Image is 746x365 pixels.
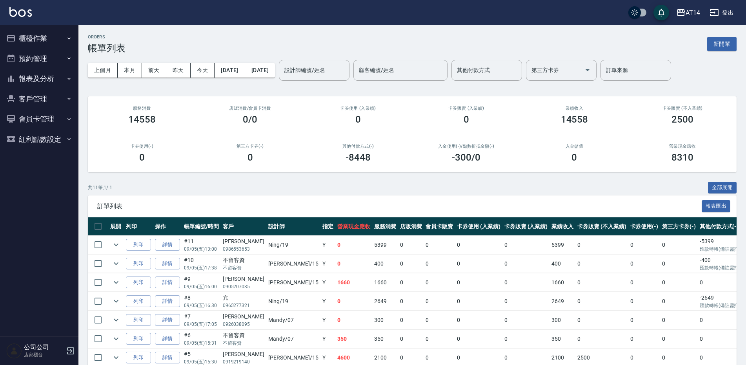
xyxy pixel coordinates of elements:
[628,255,660,273] td: 0
[372,330,398,348] td: 350
[3,109,75,129] button: 會員卡管理
[155,276,180,289] a: 詳情
[708,182,737,194] button: 全部展開
[638,106,727,111] h2: 卡券販賣 (不入業績)
[184,302,219,309] p: 09/05 (五) 16:30
[223,350,264,358] div: [PERSON_NAME]
[398,292,424,311] td: 0
[571,152,577,163] h3: 0
[628,330,660,348] td: 0
[266,273,320,292] td: [PERSON_NAME] /15
[110,276,122,288] button: expand row
[182,273,221,292] td: #9
[653,5,669,20] button: save
[182,292,221,311] td: #8
[335,236,372,254] td: 0
[3,49,75,69] button: 預約管理
[422,144,511,149] h2: 入金使用(-) /點數折抵金額(-)
[502,255,550,273] td: 0
[372,311,398,329] td: 300
[455,330,502,348] td: 0
[424,217,455,236] th: 會員卡販賣
[266,236,320,254] td: Ning /19
[155,258,180,270] a: 詳情
[97,202,702,210] span: 訂單列表
[671,114,693,125] h3: 2500
[223,275,264,283] div: [PERSON_NAME]
[320,311,335,329] td: Y
[24,351,64,358] p: 店家櫃台
[638,144,727,149] h2: 營業現金應收
[575,236,628,254] td: 0
[118,63,142,78] button: 本月
[97,106,187,111] h3: 服務消費
[335,255,372,273] td: 0
[455,292,502,311] td: 0
[313,144,403,149] h2: 其他付款方式(-)
[335,311,372,329] td: 0
[561,114,588,125] h3: 14558
[372,217,398,236] th: 服務消費
[3,89,75,109] button: 客戶管理
[166,63,191,78] button: 昨天
[247,152,253,163] h3: 0
[223,294,264,302] div: 亢
[502,292,550,311] td: 0
[455,255,502,273] td: 0
[575,273,628,292] td: 0
[313,106,403,111] h2: 卡券使用 (入業績)
[3,129,75,150] button: 紅利點數設定
[707,37,737,51] button: 新開單
[182,330,221,348] td: #6
[398,273,424,292] td: 0
[6,343,22,359] img: Person
[660,292,698,311] td: 0
[581,64,594,76] button: Open
[223,237,264,246] div: [PERSON_NAME]
[335,273,372,292] td: 1660
[455,236,502,254] td: 0
[320,330,335,348] td: Y
[424,255,455,273] td: 0
[221,217,266,236] th: 客戶
[155,352,180,364] a: 詳情
[502,236,550,254] td: 0
[184,246,219,253] p: 09/05 (五) 13:00
[398,255,424,273] td: 0
[126,333,151,345] button: 列印
[502,217,550,236] th: 卡券販賣 (入業績)
[502,273,550,292] td: 0
[424,311,455,329] td: 0
[124,217,153,236] th: 列印
[206,144,295,149] h2: 第三方卡券(-)
[549,292,575,311] td: 2649
[266,311,320,329] td: Mandy /07
[88,43,126,54] h3: 帳單列表
[245,63,275,78] button: [DATE]
[142,63,166,78] button: 前天
[223,302,264,309] p: 0965277321
[660,330,698,348] td: 0
[660,311,698,329] td: 0
[372,292,398,311] td: 2649
[88,184,112,191] p: 共 11 筆, 1 / 1
[335,217,372,236] th: 營業現金應收
[660,255,698,273] td: 0
[88,34,126,40] h2: ORDERS
[549,255,575,273] td: 400
[155,295,180,307] a: 詳情
[502,311,550,329] td: 0
[126,258,151,270] button: 列印
[660,217,698,236] th: 第三方卡券(-)
[155,314,180,326] a: 詳情
[215,63,245,78] button: [DATE]
[549,311,575,329] td: 300
[530,144,619,149] h2: 入金儲值
[575,330,628,348] td: 0
[355,114,361,125] h3: 0
[266,292,320,311] td: Ning /19
[320,236,335,254] td: Y
[191,63,215,78] button: 今天
[9,7,32,17] img: Logo
[126,276,151,289] button: 列印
